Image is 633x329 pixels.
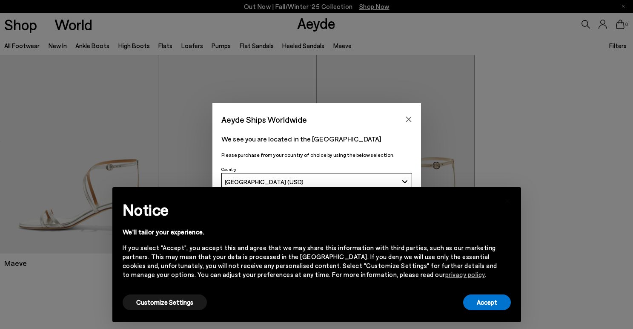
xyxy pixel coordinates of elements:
[504,193,510,206] span: ×
[123,228,497,237] div: We'll tailor your experience.
[497,190,518,210] button: Close this notice
[221,167,236,172] span: Country
[221,112,307,127] span: Aeyde Ships Worldwide
[463,294,511,310] button: Accept
[445,271,485,278] a: privacy policy
[123,243,497,279] div: If you select "Accept", you accept this and agree that we may share this information with third p...
[123,199,497,221] h2: Notice
[402,113,415,126] button: Close
[123,294,207,310] button: Customize Settings
[225,178,304,185] span: [GEOGRAPHIC_DATA] (USD)
[221,134,412,144] p: We see you are located in the [GEOGRAPHIC_DATA]
[221,151,412,159] p: Please purchase from your country of choice by using the below selection:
